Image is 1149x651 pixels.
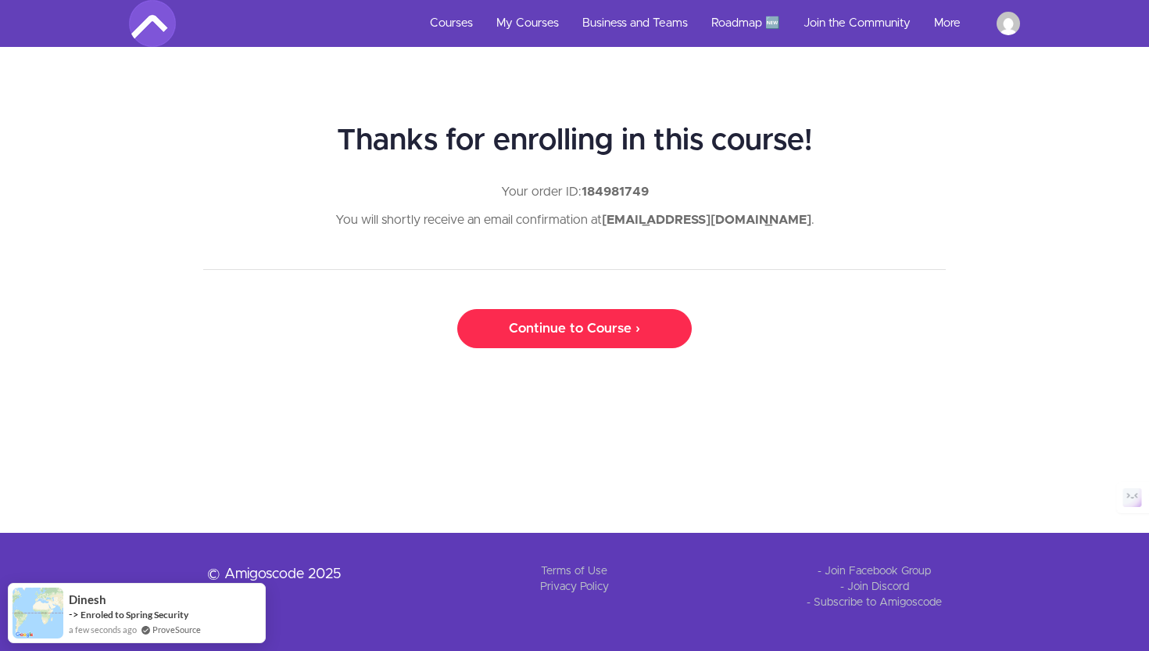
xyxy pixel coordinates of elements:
span: Dinesh [69,593,106,606]
span: a few seconds ago [69,623,137,636]
img: provesource social proof notification image [13,588,63,638]
strong: [EMAIL_ADDRESS][DOMAIN_NAME] [602,214,811,226]
p: © Amigoscode 2025 [124,563,424,585]
span: -> [69,608,79,620]
p: You will shortly receive an email confirmation at . [203,210,946,230]
strong: 184981749 [582,185,649,198]
h1: Thanks for enrolling in this course! [203,125,946,158]
a: Continue to Course › [457,309,692,348]
a: - Subscribe to Amigoscode [807,597,942,608]
a: - Join Discord [840,581,909,592]
a: ProveSource [152,623,201,636]
p: Your order ID: [203,182,946,202]
a: Terms of Use [541,566,607,577]
a: - Join Facebook Group [818,566,931,577]
a: Privacy Policy [540,581,609,592]
img: 009pattemdinesh@gmail.com [997,12,1020,35]
a: Enroled to Spring Security [81,609,188,620]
